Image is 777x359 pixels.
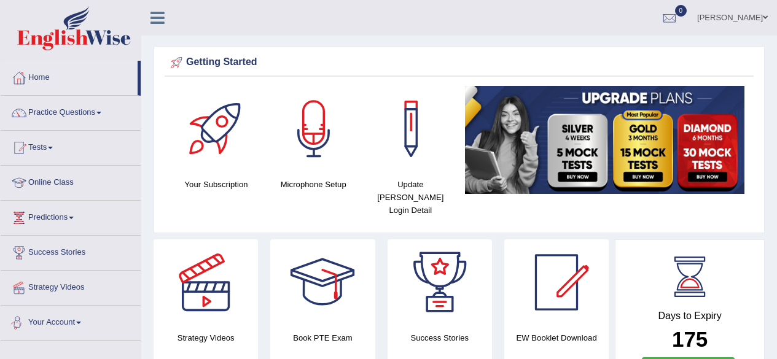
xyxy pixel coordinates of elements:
b: 175 [672,327,708,351]
a: Tests [1,131,141,161]
img: small5.jpg [465,86,744,194]
a: Success Stories [1,236,141,266]
a: Strategy Videos [1,271,141,301]
a: Home [1,61,138,91]
h4: Book PTE Exam [270,331,375,344]
h4: EW Booklet Download [504,331,609,344]
h4: Strategy Videos [154,331,258,344]
a: Predictions [1,201,141,231]
h4: Update [PERSON_NAME] Login Detail [368,178,453,217]
a: Practice Questions [1,96,141,126]
a: Your Account [1,306,141,336]
span: 0 [675,5,687,17]
h4: Success Stories [388,331,492,344]
div: Getting Started [168,53,751,72]
h4: Your Subscription [174,178,259,191]
h4: Microphone Setup [271,178,356,191]
a: Online Class [1,166,141,196]
h4: Days to Expiry [629,311,751,322]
